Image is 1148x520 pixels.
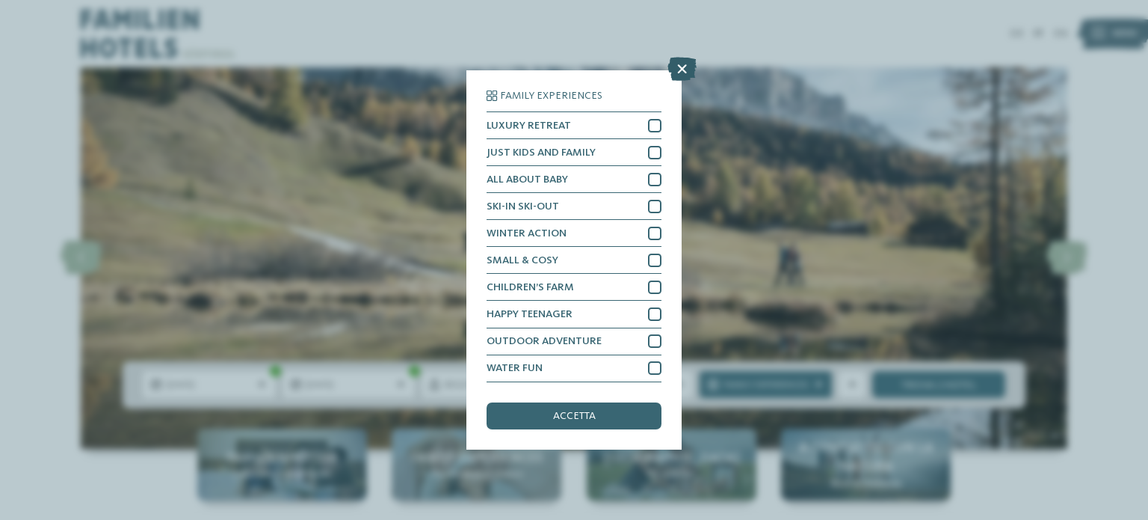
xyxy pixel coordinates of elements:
span: OUTDOOR ADVENTURE [487,336,602,346]
span: SMALL & COSY [487,255,558,266]
span: WATER FUN [487,363,543,373]
span: CHILDREN’S FARM [487,282,574,293]
span: accetta [553,411,596,421]
span: HAPPY TEENAGER [487,309,573,319]
span: WINTER ACTION [487,228,567,239]
span: LUXURY RETREAT [487,120,571,131]
span: JUST KIDS AND FAMILY [487,147,596,158]
span: Family Experiences [500,91,602,101]
span: ALL ABOUT BABY [487,174,568,185]
span: SKI-IN SKI-OUT [487,201,559,212]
